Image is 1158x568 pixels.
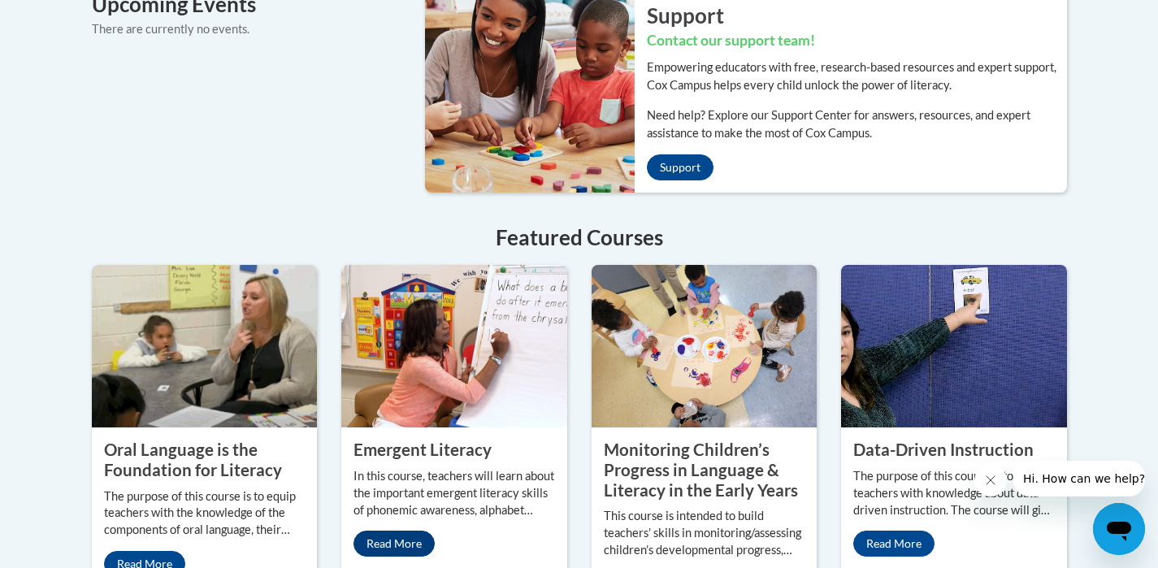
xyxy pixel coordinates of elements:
property: Monitoring Children’s Progress in Language & Literacy in the Early Years [604,440,798,499]
h2: Support [647,1,1067,30]
p: In this course, teachers will learn about the important emergent literacy skills of phonemic awar... [353,468,555,519]
iframe: Button to launch messaging window [1093,503,1145,555]
p: Empowering educators with free, research-based resources and expert support, Cox Campus helps eve... [647,59,1067,94]
img: Oral Language is the Foundation for Literacy [92,265,318,427]
property: Emergent Literacy [353,440,492,459]
img: Data-Driven Instruction [841,265,1067,427]
property: Oral Language is the Foundation for Literacy [104,440,282,479]
iframe: Close message [974,464,1007,496]
img: Monitoring Children’s Progress in Language & Literacy in the Early Years [592,265,818,427]
h4: Featured Courses [92,222,1067,254]
iframe: Message from company [1013,461,1145,496]
p: The purpose of this course is to equip teachers with knowledge about data-driven instruction. The... [853,468,1055,519]
p: Need help? Explore our Support Center for answers, resources, and expert assistance to make the m... [647,106,1067,142]
p: This course is intended to build teachers’ skills in monitoring/assessing children’s developmenta... [604,508,805,559]
p: The purpose of this course is to equip teachers with the knowledge of the components of oral lang... [104,488,306,540]
a: Read More [353,531,435,557]
a: Read More [853,531,935,557]
h3: Contact our support team! [647,31,1067,51]
img: Emergent Literacy [341,265,567,427]
property: Data-Driven Instruction [853,440,1034,459]
span: There are currently no events. [92,22,249,36]
a: Support [647,154,713,180]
